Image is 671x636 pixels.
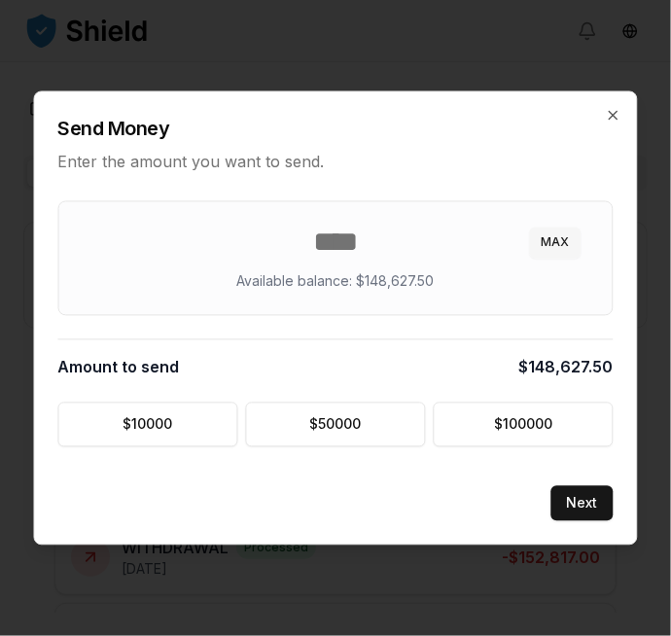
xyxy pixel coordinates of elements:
button: Next [551,486,614,521]
span: Amount to send [58,356,180,379]
h2: Send Money [58,116,614,143]
button: $50000 [246,403,426,447]
button: $100000 [434,403,614,447]
p: Available balance: $148,627.50 [237,272,435,292]
p: Enter the amount you want to send. [58,151,614,174]
span: $148,627.50 [519,356,614,379]
button: $10000 [58,403,238,447]
button: MAX [530,228,582,259]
